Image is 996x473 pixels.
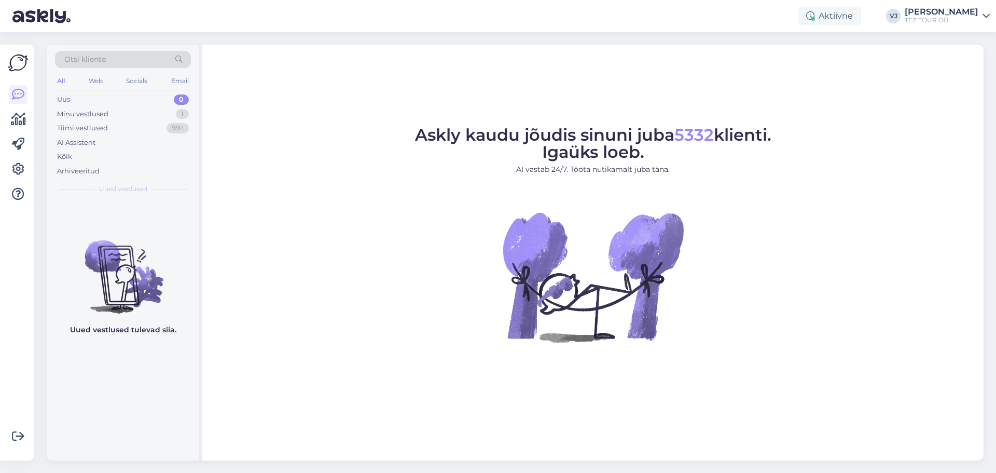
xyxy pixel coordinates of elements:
[167,123,189,133] div: 99+
[500,183,686,370] img: No Chat active
[87,74,105,88] div: Web
[174,94,189,105] div: 0
[798,7,861,25] div: Aktiivne
[905,16,978,24] div: TEZ TOUR OÜ
[57,166,100,177] div: Arhiveeritud
[8,53,28,73] img: Askly Logo
[886,9,901,23] div: VJ
[674,125,714,145] span: 5332
[905,8,978,16] div: [PERSON_NAME]
[64,54,106,65] span: Otsi kliente
[70,325,176,335] p: Uued vestlused tulevad siia.
[905,8,990,24] a: [PERSON_NAME]TEZ TOUR OÜ
[415,125,771,162] span: Askly kaudu jõudis sinuni juba klienti. Igaüks loeb.
[415,164,771,175] p: AI vastab 24/7. Tööta nutikamalt juba täna.
[57,138,95,148] div: AI Assistent
[124,74,149,88] div: Socials
[47,222,199,315] img: No chats
[57,94,71,105] div: Uus
[55,74,67,88] div: All
[176,109,189,119] div: 1
[57,123,108,133] div: Tiimi vestlused
[57,109,108,119] div: Minu vestlused
[57,152,72,162] div: Kõik
[169,74,191,88] div: Email
[99,184,147,194] span: Uued vestlused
